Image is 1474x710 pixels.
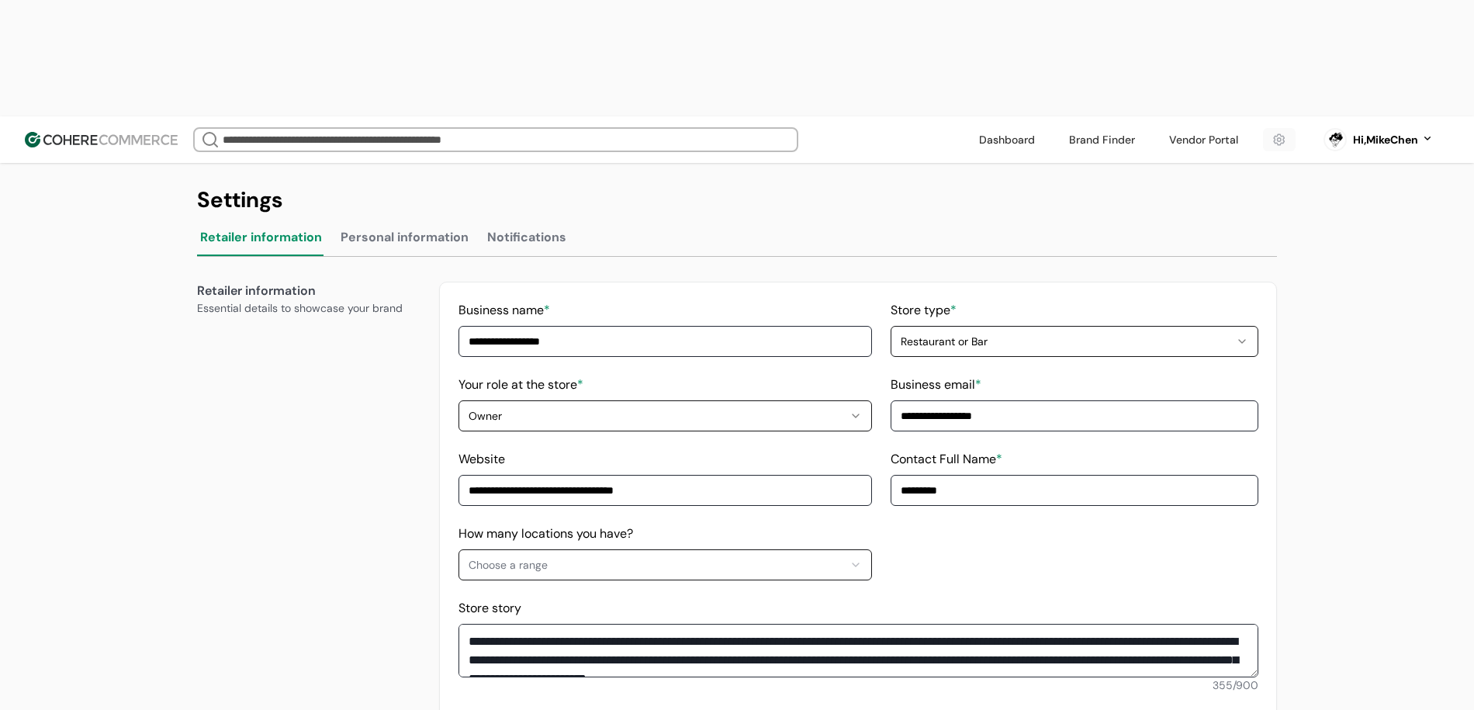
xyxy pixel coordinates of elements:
[458,376,583,393] label: Your role at the store
[458,600,521,616] label: Store story
[891,376,981,393] label: Business email
[1353,132,1418,148] div: Hi, MikeChen
[484,225,569,256] button: Notifications
[197,225,325,256] button: Retailer information
[458,302,550,318] label: Business name
[25,132,178,147] img: Cohere Logo
[891,302,957,318] label: Store type
[197,282,414,300] div: Retailer information
[458,677,1258,694] div: 355 / 900
[1323,128,1347,151] svg: 0 percent
[337,225,472,256] button: Personal information
[458,525,633,542] label: How many locations you have?
[1353,132,1434,148] button: Hi,MikeChen
[891,451,1002,467] label: Contact Full Name
[458,451,505,467] label: Website
[197,300,414,317] div: Essential details to showcase your brand
[197,188,1277,213] div: Settings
